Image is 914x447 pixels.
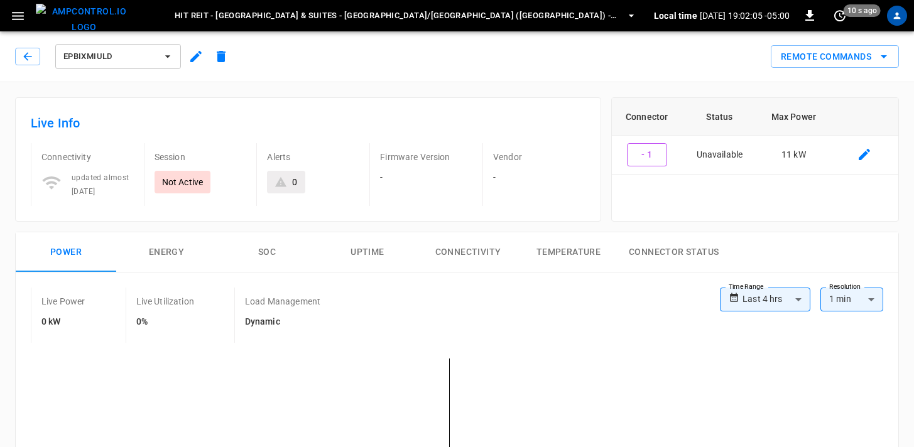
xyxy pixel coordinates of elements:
table: connector table [612,98,898,175]
button: Connectivity [418,232,518,272]
button: Power [16,232,116,272]
div: profile-icon [887,6,907,26]
p: Live Utilization [136,295,194,308]
button: EPbIXMiULD [55,44,181,69]
p: - [493,171,585,183]
span: updated almost [DATE] [72,173,129,196]
button: Uptime [317,232,418,272]
td: 11 kW [757,136,830,175]
p: - [380,171,472,183]
h6: Dynamic [245,315,320,329]
th: Max Power [757,98,830,136]
div: remote commands options [771,45,899,68]
button: Temperature [518,232,619,272]
button: HIT REIT - [GEOGRAPHIC_DATA] & Suites - [GEOGRAPHIC_DATA]/[GEOGRAPHIC_DATA] ([GEOGRAPHIC_DATA]) -... [160,4,641,28]
h6: Live Info [31,113,585,133]
img: ampcontrol.io logo [36,4,133,35]
button: Remote Commands [771,45,899,68]
button: set refresh interval [830,6,850,26]
p: Live Power [41,295,85,308]
h6: 0% [136,315,194,329]
p: Firmware Version [380,151,472,163]
button: - 1 [627,143,667,166]
label: Time Range [729,282,764,292]
button: SOC [217,232,317,272]
label: Resolution [829,282,861,292]
div: 0 [292,176,297,188]
p: Vendor [493,151,585,163]
button: Connector Status [619,232,729,272]
p: Session [155,151,247,163]
p: Alerts [267,151,359,163]
p: Local time [654,9,697,22]
p: Not Active [162,176,204,188]
p: Load Management [245,295,320,308]
h6: 0 kW [41,315,85,329]
div: 1 min [820,288,883,311]
p: Connectivity [41,151,134,163]
th: Connector [612,98,682,136]
span: 10 s ago [844,4,881,17]
th: Status [682,98,757,136]
span: HIT REIT - [GEOGRAPHIC_DATA] & Suites - [GEOGRAPHIC_DATA]/[GEOGRAPHIC_DATA] ([GEOGRAPHIC_DATA]) -... [165,9,620,23]
div: Last 4 hrs [743,288,810,311]
p: [DATE] 19:02:05 -05:00 [700,9,790,22]
span: EPbIXMiULD [63,50,156,64]
button: Energy [116,232,217,272]
td: Unavailable [682,136,757,175]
